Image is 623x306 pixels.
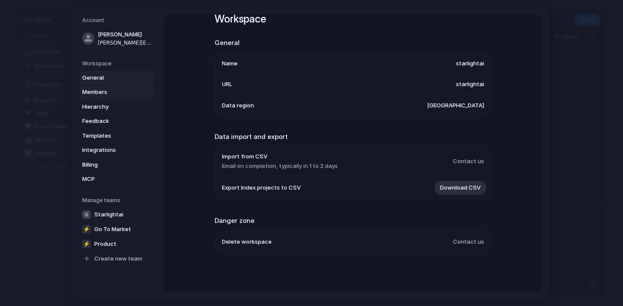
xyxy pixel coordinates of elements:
[82,225,91,233] div: ⚡
[82,16,155,24] h5: Account
[80,158,155,171] a: Billing
[222,59,238,68] span: Name
[453,237,484,246] span: Contact us
[98,39,153,46] span: [PERSON_NAME][EMAIL_ADDRESS][DOMAIN_NAME]
[435,181,486,195] button: Download CSV
[215,132,491,142] h2: Data import and export
[80,207,155,221] a: Starlightai
[222,101,254,110] span: Data region
[82,131,138,140] span: Templates
[440,184,481,192] span: Download CSV
[82,88,138,97] span: Members
[222,184,301,192] span: Export Index projects to CSV
[82,102,138,111] span: Hierarchy
[456,59,484,68] span: starlightai
[98,30,153,39] span: [PERSON_NAME]
[82,160,138,169] span: Billing
[94,254,142,263] span: Create new team
[80,71,155,84] a: General
[80,129,155,142] a: Templates
[80,237,155,251] a: ⚡Product
[80,100,155,113] a: Hierarchy
[80,85,155,99] a: Members
[215,38,491,48] h2: General
[82,59,155,67] h5: Workspace
[80,251,155,265] a: Create new team
[222,237,272,246] span: Delete workspace
[94,239,116,248] span: Product
[80,143,155,157] a: Integrations
[453,157,484,165] span: Contact us
[80,114,155,128] a: Feedback
[94,210,123,219] span: Starlightai
[82,146,138,155] span: Integrations
[222,161,338,170] span: Email on completion, typically in 1 to 2 days
[82,117,138,126] span: Feedback
[427,101,484,110] span: [GEOGRAPHIC_DATA]
[222,80,232,89] span: URL
[82,73,138,82] span: General
[82,196,155,204] h5: Manage teams
[82,175,138,184] span: MCP
[82,239,91,248] div: ⚡
[456,80,484,89] span: starlightai
[222,152,338,161] span: Import from CSV
[80,222,155,236] a: ⚡Go To Market
[215,216,491,226] h2: Danger zone
[80,28,155,49] a: [PERSON_NAME][PERSON_NAME][EMAIL_ADDRESS][DOMAIN_NAME]
[80,172,155,186] a: MCP
[215,11,491,27] h1: Workspace
[94,225,131,233] span: Go To Market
